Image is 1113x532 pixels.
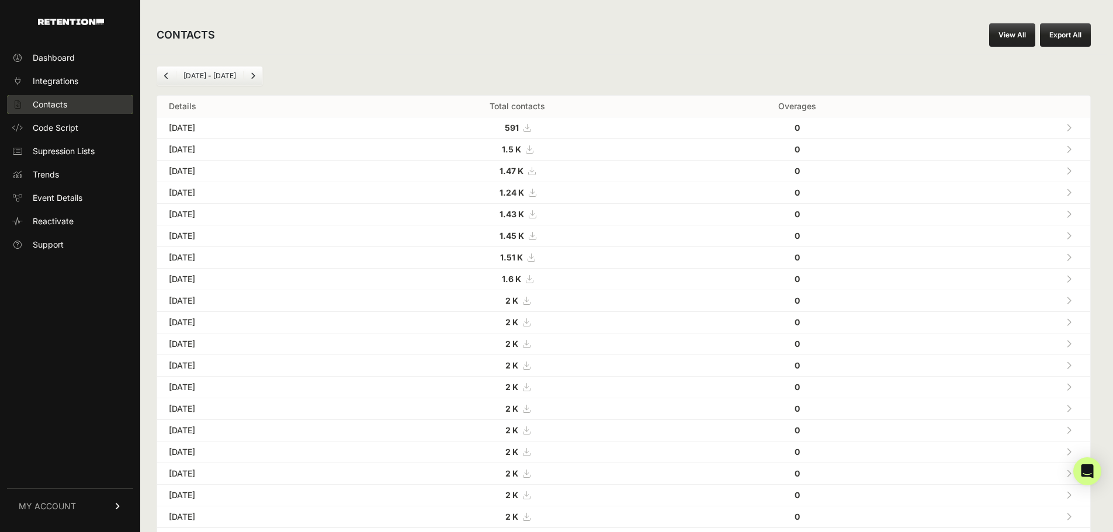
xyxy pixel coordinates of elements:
[505,317,530,327] a: 2 K
[500,252,523,262] strong: 1.51 K
[500,252,535,262] a: 1.51 K
[795,144,800,154] strong: 0
[795,209,800,219] strong: 0
[33,215,74,227] span: Reactivate
[502,274,533,284] a: 1.6 K
[505,339,530,349] a: 2 K
[505,317,518,327] strong: 2 K
[505,123,519,133] strong: 591
[795,447,800,457] strong: 0
[500,187,524,197] strong: 1.24 K
[157,27,215,43] h2: CONTACTS
[33,169,59,180] span: Trends
[795,252,800,262] strong: 0
[505,512,518,521] strong: 2 K
[795,295,800,305] strong: 0
[1040,23,1091,47] button: Export All
[500,231,524,241] strong: 1.45 K
[33,75,78,87] span: Integrations
[505,404,518,413] strong: 2 K
[989,23,1035,47] a: View All
[502,144,521,154] strong: 1.5 K
[7,235,133,254] a: Support
[505,404,530,413] a: 2 K
[33,239,64,251] span: Support
[157,333,360,355] td: [DATE]
[675,96,920,117] th: Overages
[795,360,800,370] strong: 0
[33,145,95,157] span: Supression Lists
[795,317,800,327] strong: 0
[157,96,360,117] th: Details
[7,488,133,524] a: MY ACCOUNT
[7,95,133,114] a: Contacts
[7,48,133,67] a: Dashboard
[795,166,800,176] strong: 0
[500,166,535,176] a: 1.47 K
[7,212,133,231] a: Reactivate
[505,447,518,457] strong: 2 K
[500,231,536,241] a: 1.45 K
[157,355,360,377] td: [DATE]
[502,274,521,284] strong: 1.6 K
[157,225,360,247] td: [DATE]
[505,468,530,478] a: 2 K
[505,512,530,521] a: 2 K
[505,468,518,478] strong: 2 K
[505,447,530,457] a: 2 K
[157,161,360,182] td: [DATE]
[505,295,530,305] a: 2 K
[500,209,536,219] a: 1.43 K
[33,192,82,204] span: Event Details
[157,117,360,139] td: [DATE]
[7,119,133,137] a: Code Script
[157,506,360,528] td: [DATE]
[33,52,75,64] span: Dashboard
[795,231,800,241] strong: 0
[505,382,530,392] a: 2 K
[176,71,243,81] li: [DATE] - [DATE]
[157,269,360,290] td: [DATE]
[795,512,800,521] strong: 0
[157,420,360,441] td: [DATE]
[795,339,800,349] strong: 0
[505,339,518,349] strong: 2 K
[505,425,518,435] strong: 2 K
[795,468,800,478] strong: 0
[505,360,518,370] strong: 2 K
[7,165,133,184] a: Trends
[505,490,530,500] a: 2 K
[505,360,530,370] a: 2 K
[500,209,524,219] strong: 1.43 K
[157,312,360,333] td: [DATE]
[33,99,67,110] span: Contacts
[502,144,533,154] a: 1.5 K
[505,382,518,392] strong: 2 K
[157,441,360,463] td: [DATE]
[795,187,800,197] strong: 0
[157,463,360,485] td: [DATE]
[505,490,518,500] strong: 2 K
[19,500,76,512] span: MY ACCOUNT
[157,182,360,204] td: [DATE]
[795,425,800,435] strong: 0
[157,485,360,506] td: [DATE]
[244,67,262,85] a: Next
[157,377,360,398] td: [DATE]
[157,398,360,420] td: [DATE]
[795,404,800,413] strong: 0
[360,96,675,117] th: Total contacts
[7,142,133,161] a: Supression Lists
[795,274,800,284] strong: 0
[38,19,104,25] img: Retention.com
[505,295,518,305] strong: 2 K
[500,166,523,176] strong: 1.47 K
[1073,457,1101,485] div: Open Intercom Messenger
[157,290,360,312] td: [DATE]
[33,122,78,134] span: Code Script
[795,382,800,392] strong: 0
[500,187,536,197] a: 1.24 K
[157,139,360,161] td: [DATE]
[505,425,530,435] a: 2 K
[157,247,360,269] td: [DATE]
